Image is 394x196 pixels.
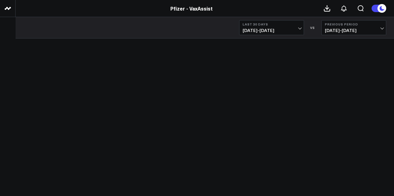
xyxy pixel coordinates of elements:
[170,5,213,12] a: Pfizer - VaxAssist
[325,22,383,26] b: Previous Period
[325,28,383,33] span: [DATE] - [DATE]
[243,22,301,26] b: Last 30 Days
[243,28,301,33] span: [DATE] - [DATE]
[307,26,318,30] div: VS
[239,20,304,35] button: Last 30 Days[DATE]-[DATE]
[321,20,386,35] button: Previous Period[DATE]-[DATE]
